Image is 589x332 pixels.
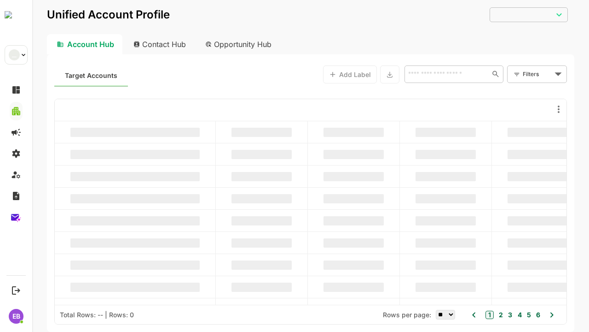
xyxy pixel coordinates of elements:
[94,34,162,54] div: Contact Hub
[348,65,367,83] button: Export the selected data as CSV
[502,310,508,320] button: 6
[351,311,399,319] span: Rows per page:
[9,49,20,60] div: __
[15,34,90,54] div: Account Hub
[464,310,471,320] button: 2
[291,65,345,83] button: Add Label
[28,311,102,319] div: Total Rows: -- | Rows: 0
[474,310,480,320] button: 3
[33,70,85,82] span: Known accounts you’ve identified to target - imported from CRM, Offline upload, or promoted from ...
[492,310,499,320] button: 5
[457,6,536,23] div: ​
[10,284,22,296] button: Logout
[15,9,138,20] p: Unified Account Profile
[5,11,12,18] img: dwsdsf.jpg
[490,65,535,84] div: Filters
[9,309,23,324] div: EB
[166,34,248,54] div: Opportunity Hub
[453,311,462,319] button: 1
[483,310,490,320] button: 4
[491,69,520,79] div: Filters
